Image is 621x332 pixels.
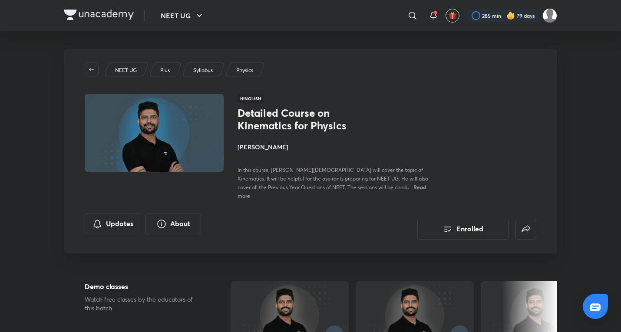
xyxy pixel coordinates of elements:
[515,219,536,240] button: false
[542,8,557,23] img: Kushagra Singh
[235,66,255,74] a: Physics
[145,214,201,234] button: About
[446,9,459,23] button: avatar
[236,66,253,74] p: Physics
[193,66,213,74] p: Syllabus
[114,66,139,74] a: NEET UG
[85,281,203,292] h5: Demo classes
[85,214,140,234] button: Updates
[83,93,225,173] img: Thumbnail
[238,184,426,199] span: Read more
[115,66,137,74] p: NEET UG
[64,10,134,22] a: Company Logo
[238,107,380,132] h1: Detailed Course on Kinematics for Physics
[192,66,215,74] a: Syllabus
[159,66,172,74] a: Plus
[238,142,432,151] h4: [PERSON_NAME]
[85,295,203,312] p: Watch free classes by the educators of this batch
[238,94,264,103] span: Hinglish
[155,7,210,24] button: NEET UG
[64,10,134,20] img: Company Logo
[160,66,170,74] p: Plus
[449,12,456,20] img: avatar
[506,11,515,20] img: streak
[417,219,509,240] button: Enrolled
[238,167,428,191] span: In this course, [PERSON_NAME][DEMOGRAPHIC_DATA] will cover the topic of Kinematics. It will be he...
